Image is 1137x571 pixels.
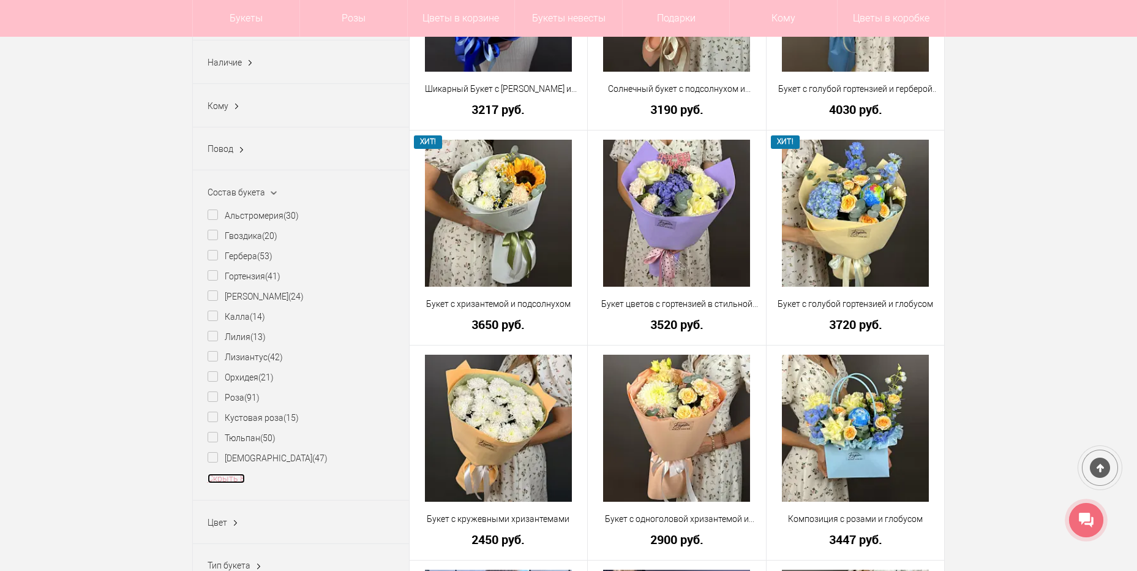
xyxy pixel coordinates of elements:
[268,352,283,362] ins: (42)
[425,140,572,287] img: Букет с хризантемой и подсолнухом
[208,290,304,303] label: [PERSON_NAME]
[208,230,277,243] label: Гвоздика
[596,103,758,116] a: 3190 руб.
[775,533,937,546] a: 3447 руб.
[208,452,328,465] label: [DEMOGRAPHIC_DATA]
[414,135,443,148] span: ХИТ!
[596,318,758,331] a: 3520 руб.
[418,513,580,526] a: Букет с кружевными хризантемами
[208,270,280,283] label: Гортензия
[782,140,929,287] img: Букет с голубой гортензией и глобусом
[260,433,276,443] ins: (50)
[208,250,272,263] label: Гербера
[208,432,276,445] label: Тюльпан
[283,413,299,423] ins: (15)
[596,298,758,311] a: Букет цветов с гортензией в стильной упаковке
[775,83,937,96] a: Букет с голубой гортензией и герберой мини
[257,251,272,261] ins: (53)
[208,371,274,384] label: Орхидея
[418,83,580,96] a: Шикарный Букет с [PERSON_NAME] и [PERSON_NAME]
[208,474,245,483] a: Скрыть 8
[208,518,227,528] span: Цвет
[208,412,299,425] label: Кустовая роза
[208,331,266,344] label: Лилия
[596,533,758,546] a: 2900 руб.
[596,513,758,526] a: Букет с одноголовой хризантемой и эустомой
[603,140,750,287] img: Букет цветов с гортензией в стильной упаковке
[775,318,937,331] a: 3720 руб.
[782,355,929,502] img: Композиция с розами и глобусом
[262,231,277,241] ins: (20)
[603,355,750,502] img: Букет с одноголовой хризантемой и эустомой
[244,393,260,403] ins: (91)
[288,292,304,301] ins: (24)
[208,144,233,154] span: Повод
[208,391,260,404] label: Роза
[596,83,758,96] a: Солнечный букет с подсолнухом и диантусами
[208,187,265,197] span: Состав букета
[418,318,580,331] a: 3650 руб.
[425,355,572,502] img: Букет с кружевными хризантемами
[250,312,265,322] ins: (14)
[418,298,580,311] a: Букет с хризантемой и подсолнухом
[283,211,299,221] ins: (30)
[208,210,299,222] label: Альстромерия
[771,135,800,148] span: ХИТ!
[418,533,580,546] a: 2450 руб.
[775,298,937,311] a: Букет с голубой гортензией и глобусом
[208,561,250,570] span: Тип букета
[775,103,937,116] a: 4030 руб.
[418,103,580,116] a: 3217 руб.
[208,351,283,364] label: Лизиантус
[312,453,328,463] ins: (47)
[208,58,242,67] span: Наличие
[265,271,280,281] ins: (41)
[250,332,266,342] ins: (13)
[208,101,228,111] span: Кому
[208,311,265,323] label: Калла
[258,372,274,382] ins: (21)
[775,513,937,526] a: Композиция с розами и глобусом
